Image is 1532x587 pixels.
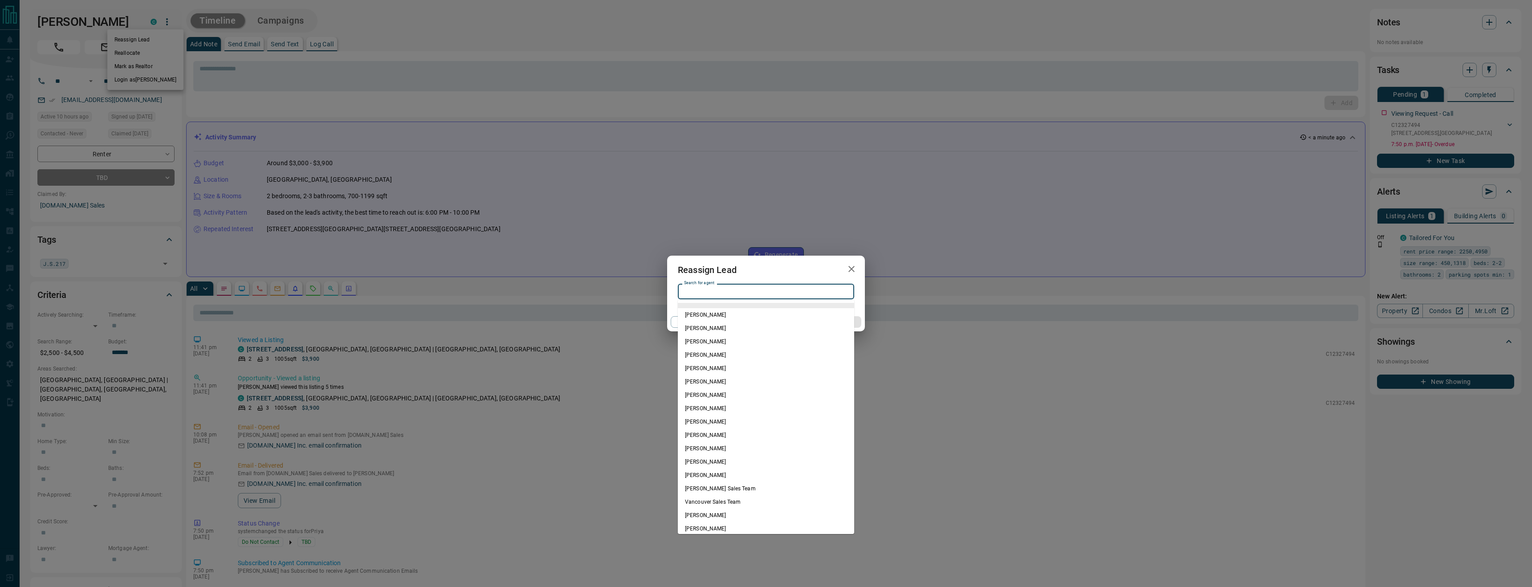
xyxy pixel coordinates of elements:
[684,280,714,286] label: Search for agent
[678,522,854,535] li: [PERSON_NAME]
[678,322,854,335] li: [PERSON_NAME]
[678,455,854,469] li: [PERSON_NAME]
[678,348,854,362] li: [PERSON_NAME]
[678,335,854,348] li: [PERSON_NAME]
[671,316,747,328] button: Cancel
[678,482,854,495] li: [PERSON_NAME] Sales Team
[667,256,747,284] h2: Reassign Lead
[678,495,854,509] li: Vancouver Sales Team
[678,415,854,428] li: [PERSON_NAME]
[678,375,854,388] li: [PERSON_NAME]
[678,428,854,442] li: [PERSON_NAME]
[678,308,854,322] li: [PERSON_NAME]
[678,469,854,482] li: [PERSON_NAME]
[678,362,854,375] li: [PERSON_NAME]
[678,388,854,402] li: [PERSON_NAME]
[678,442,854,455] li: [PERSON_NAME]
[678,509,854,522] li: [PERSON_NAME]
[678,402,854,415] li: [PERSON_NAME]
